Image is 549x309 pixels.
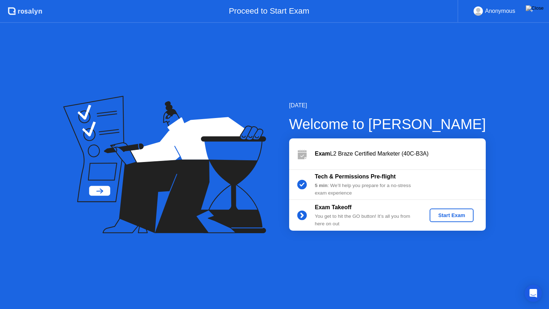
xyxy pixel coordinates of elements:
div: L2 Braze Certified Marketer (40C-B3A) [315,149,486,158]
b: Exam [315,151,330,157]
button: Start Exam [430,209,474,222]
b: Exam Takeoff [315,204,352,210]
div: : We’ll help you prepare for a no-stress exam experience [315,182,418,197]
div: Start Exam [432,212,471,218]
img: Close [526,5,544,11]
div: [DATE] [289,101,486,110]
div: Welcome to [PERSON_NAME] [289,113,486,135]
div: Anonymous [485,6,515,16]
div: You get to hit the GO button! It’s all you from here on out [315,213,418,227]
div: Open Intercom Messenger [525,285,542,302]
b: Tech & Permissions Pre-flight [315,173,396,180]
b: 5 min [315,183,328,188]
